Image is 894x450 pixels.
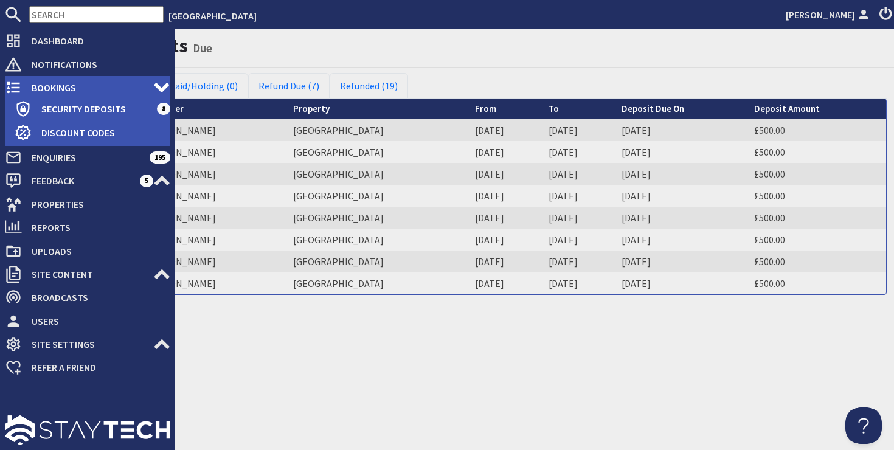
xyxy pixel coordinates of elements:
[754,277,785,289] a: £500.00
[22,55,170,74] span: Notifications
[469,99,542,119] th: From
[144,190,216,202] a: [PERSON_NAME]
[293,190,384,202] a: [GEOGRAPHIC_DATA]
[29,6,164,23] input: SEARCH
[475,190,504,202] a: [DATE]
[287,99,469,119] th: Property
[5,415,170,445] img: staytech_l_w-4e588a39d9fa60e82540d7cfac8cfe4b7147e857d3e8dbdfbd41c59d52db0ec4.svg
[748,99,886,119] th: Deposit Amount
[622,124,651,136] a: [DATE]
[549,255,578,268] a: [DATE]
[5,358,170,377] a: Refer a Friend
[22,288,170,307] span: Broadcasts
[622,277,651,289] a: [DATE]
[293,277,384,289] a: [GEOGRAPHIC_DATA]
[5,334,170,354] a: Site Settings
[22,334,153,354] span: Site Settings
[754,255,785,268] a: £500.00
[542,99,615,119] th: To
[754,212,785,224] a: £500.00
[22,78,153,97] span: Bookings
[5,218,170,237] a: Reports
[754,168,785,180] a: £500.00
[622,146,651,158] a: [DATE]
[144,277,216,289] a: [PERSON_NAME]
[32,123,170,142] span: Discount Codes
[144,146,216,158] a: [PERSON_NAME]
[168,10,257,22] a: [GEOGRAPHIC_DATA]
[754,190,785,202] a: £500.00
[549,168,578,180] a: [DATE]
[475,212,504,224] a: [DATE]
[293,255,384,268] a: [GEOGRAPHIC_DATA]
[15,99,170,119] a: Security Deposits 8
[475,124,504,136] a: [DATE]
[475,146,504,158] a: [DATE]
[622,255,651,268] a: [DATE]
[140,175,153,187] span: 5
[615,99,748,119] th: Deposit Due On
[549,277,578,289] a: [DATE]
[549,124,578,136] a: [DATE]
[293,212,384,224] a: [GEOGRAPHIC_DATA]
[293,168,384,180] a: [GEOGRAPHIC_DATA]
[622,212,651,224] a: [DATE]
[622,168,651,180] a: [DATE]
[22,148,150,167] span: Enquiries
[157,103,170,115] span: 8
[5,31,170,50] a: Dashboard
[754,234,785,246] a: £500.00
[159,73,248,99] a: Paid/Holding (0)
[22,265,153,284] span: Site Content
[786,7,872,22] a: [PERSON_NAME]
[5,148,170,167] a: Enquiries 195
[475,234,504,246] a: [DATE]
[549,212,578,224] a: [DATE]
[144,255,216,268] a: [PERSON_NAME]
[144,234,216,246] a: [PERSON_NAME]
[475,277,504,289] a: [DATE]
[293,124,384,136] a: [GEOGRAPHIC_DATA]
[5,241,170,261] a: Uploads
[22,358,170,377] span: Refer a Friend
[144,212,216,224] a: [PERSON_NAME]
[5,171,170,190] a: Feedback 5
[5,195,170,214] a: Properties
[622,190,651,202] a: [DATE]
[754,146,785,158] a: £500.00
[15,123,170,142] a: Discount Codes
[5,311,170,331] a: Users
[22,241,170,261] span: Uploads
[475,168,504,180] a: [DATE]
[293,146,384,158] a: [GEOGRAPHIC_DATA]
[5,55,170,74] a: Notifications
[754,124,785,136] a: £500.00
[22,31,170,50] span: Dashboard
[293,234,384,246] a: [GEOGRAPHIC_DATA]
[622,234,651,246] a: [DATE]
[248,73,330,99] a: Refund Due (7)
[5,78,170,97] a: Bookings
[549,146,578,158] a: [DATE]
[5,288,170,307] a: Broadcasts
[144,124,216,136] a: [PERSON_NAME]
[22,171,140,190] span: Feedback
[549,190,578,202] a: [DATE]
[32,99,157,119] span: Security Deposits
[549,234,578,246] a: [DATE]
[330,73,408,99] a: Refunded (19)
[22,195,170,214] span: Properties
[5,265,170,284] a: Site Content
[188,41,212,55] small: Due
[137,99,287,119] th: Customer
[144,168,216,180] a: [PERSON_NAME]
[22,311,170,331] span: Users
[22,218,170,237] span: Reports
[475,255,504,268] a: [DATE]
[845,407,882,444] iframe: Toggle Customer Support
[150,151,170,164] span: 195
